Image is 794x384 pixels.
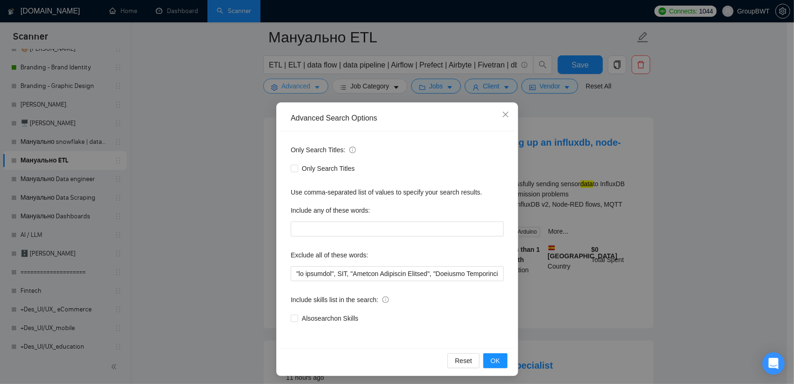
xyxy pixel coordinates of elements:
span: Include skills list in the search: [291,295,389,305]
button: Close [493,102,518,128]
div: Use comma-separated list of values to specify your search results. [291,187,504,197]
span: OK [490,356,500,366]
span: Reset [455,356,472,366]
span: info-circle [382,296,389,303]
button: Reset [447,353,480,368]
span: Only Search Titles [298,163,359,174]
span: info-circle [349,147,356,153]
div: Open Intercom Messenger [762,352,785,375]
span: Only Search Titles: [291,145,356,155]
div: Advanced Search Options [291,113,504,123]
label: Exclude all of these words: [291,248,368,263]
button: OK [483,353,507,368]
label: Include any of these words: [291,203,370,218]
span: close [502,111,509,118]
span: Also search on Skills [298,313,362,323]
